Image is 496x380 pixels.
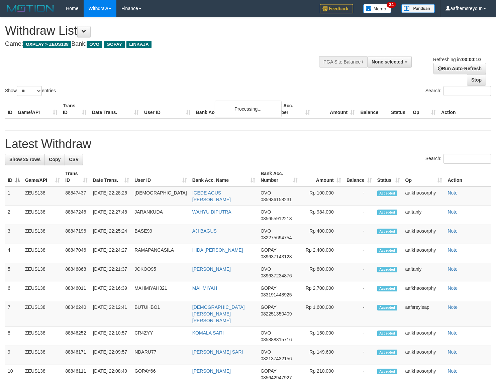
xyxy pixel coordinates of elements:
[377,191,397,196] span: Accepted
[377,229,397,234] span: Accepted
[65,154,83,165] a: CSV
[403,327,445,346] td: aafkhaosorphy
[344,167,375,186] th: Balance: activate to sort column ascending
[410,100,438,119] th: Op
[448,209,458,215] a: Note
[448,190,458,196] a: Note
[377,267,397,272] span: Accepted
[403,186,445,206] td: aafkhaosorphy
[22,186,63,206] td: ZEUS138
[63,186,90,206] td: 88847437
[132,301,190,327] td: BUTUHBO1
[300,225,344,244] td: Rp 400,000
[5,244,22,263] td: 4
[63,282,90,301] td: 88846011
[425,154,491,164] label: Search:
[192,266,231,272] a: [PERSON_NAME]
[401,4,435,13] img: panduan.png
[63,301,90,327] td: 88846240
[22,244,63,263] td: ZEUS138
[300,186,344,206] td: Rp 100,000
[433,57,481,62] span: Refreshing in:
[403,346,445,365] td: aafkhaosorphy
[22,225,63,244] td: ZEUS138
[261,330,271,336] span: OVO
[132,225,190,244] td: BASE99
[90,206,132,225] td: [DATE] 22:27:48
[5,263,22,282] td: 5
[261,197,292,202] span: Copy 085936158231 to clipboard
[104,41,125,48] span: GOPAY
[90,225,132,244] td: [DATE] 22:25:24
[261,216,292,221] span: Copy 085655912213 to clipboard
[448,368,458,374] a: Note
[5,327,22,346] td: 8
[261,209,271,215] span: OVO
[344,263,375,282] td: -
[443,86,491,96] input: Search:
[300,282,344,301] td: Rp 2,700,000
[448,304,458,310] a: Note
[261,311,292,316] span: Copy 082251350409 to clipboard
[261,247,276,253] span: GOPAY
[403,301,445,327] td: aafsreyleap
[126,41,152,48] span: LINKAJA
[44,154,65,165] a: Copy
[22,167,63,186] th: Game/API: activate to sort column ascending
[9,157,40,162] span: Show 25 rows
[358,100,388,119] th: Balance
[425,86,491,96] label: Search:
[23,41,71,48] span: OXPLAY > ZEUS138
[261,356,292,361] span: Copy 082137432156 to clipboard
[90,186,132,206] td: [DATE] 22:28:26
[448,349,458,355] a: Note
[5,301,22,327] td: 7
[403,263,445,282] td: aaftanly
[300,263,344,282] td: Rp 800,000
[63,327,90,346] td: 88846252
[367,56,412,68] button: None selected
[261,337,292,342] span: Copy 085888315716 to clipboard
[344,186,375,206] td: -
[261,304,276,310] span: GOPAY
[377,286,397,291] span: Accepted
[300,244,344,263] td: Rp 2,400,000
[5,167,22,186] th: ID: activate to sort column descending
[363,4,391,13] img: Button%20Memo.svg
[372,59,403,65] span: None selected
[433,63,486,74] a: Run Auto-Refresh
[5,3,56,13] img: MOTION_logo.png
[344,282,375,301] td: -
[5,282,22,301] td: 6
[261,190,271,196] span: OVO
[22,327,63,346] td: ZEUS138
[377,350,397,355] span: Accepted
[132,206,190,225] td: JARANKUDA
[132,244,190,263] td: RAMAPANCASILA
[377,331,397,336] span: Accepted
[403,225,445,244] td: aafkhaosorphy
[5,206,22,225] td: 2
[215,101,282,117] div: Processing...
[90,167,132,186] th: Date Trans.: activate to sort column ascending
[300,327,344,346] td: Rp 150,000
[63,167,90,186] th: Trans ID: activate to sort column ascending
[344,244,375,263] td: -
[377,369,397,374] span: Accepted
[344,301,375,327] td: -
[192,330,224,336] a: KOMALA SARI
[141,100,193,119] th: User ID
[258,167,300,186] th: Bank Acc. Number: activate to sort column ascending
[387,2,396,8] span: 34
[462,57,481,62] strong: 00:00:10
[17,86,42,96] select: Showentries
[344,206,375,225] td: -
[300,346,344,365] td: Rp 149,600
[22,301,63,327] td: ZEUS138
[63,206,90,225] td: 88847246
[22,282,63,301] td: ZEUS138
[320,4,353,13] img: Feedback.jpg
[403,282,445,301] td: aafkhaosorphy
[89,100,141,119] th: Date Trans.
[132,186,190,206] td: [DEMOGRAPHIC_DATA]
